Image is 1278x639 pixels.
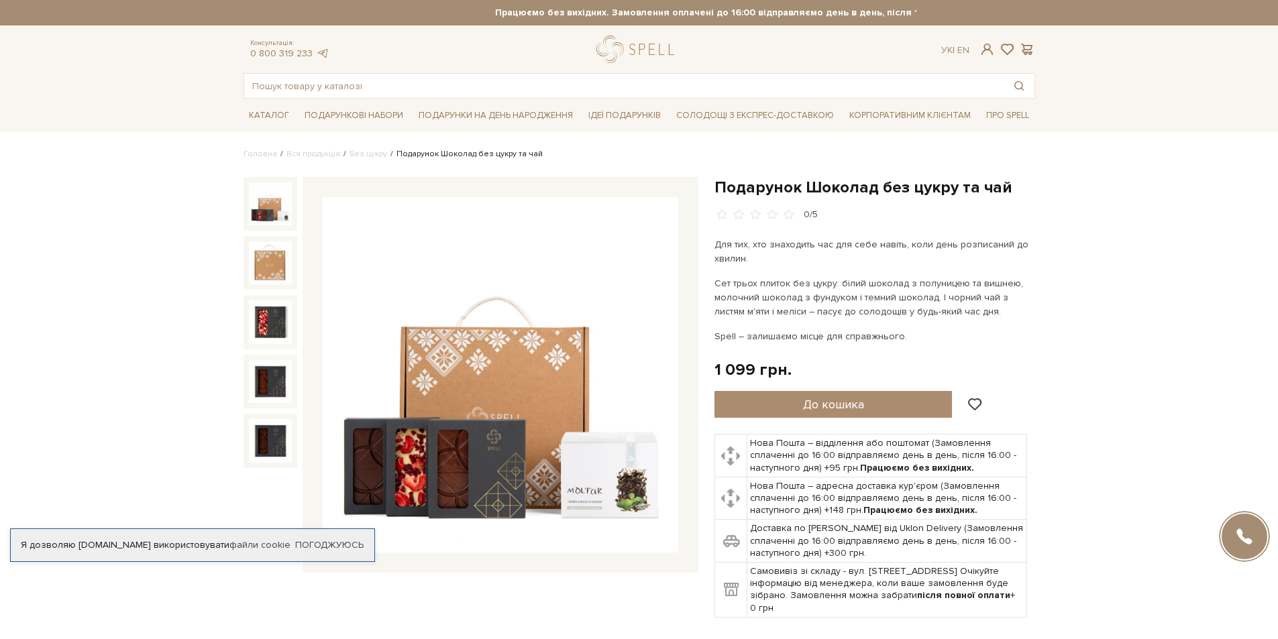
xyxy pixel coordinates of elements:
[747,563,1027,618] td: Самовивіз зі складу - вул. [STREET_ADDRESS] Очікуйте інформацію від менеджера, коли ваше замовлен...
[747,434,1027,477] td: Нова Пошта – відділення або поштомат (Замовлення сплаченні до 16:00 відправляємо день в день, піс...
[249,241,292,284] img: Подарунок Шоколад без цукру та чай
[249,419,292,462] img: Подарунок Шоколад без цукру та чай
[244,105,295,126] span: Каталог
[229,539,290,550] a: файли cookie
[596,36,680,63] a: logo
[747,520,1027,563] td: Доставка по [PERSON_NAME] від Uklon Delivery (Замовлення сплаченні до 16:00 відправляємо день в д...
[249,300,292,343] img: Подарунок Шоколад без цукру та чай
[323,197,678,553] img: Подарунок Шоколад без цукру та чай
[860,462,974,473] b: Працюємо без вихідних.
[249,360,292,403] img: Подарунок Шоколад без цукру та чай
[11,539,374,551] div: Я дозволяю [DOMAIN_NAME] використовувати
[863,504,977,516] b: Працюємо без вихідних.
[957,44,969,56] a: En
[244,74,1004,98] input: Пошук товару у каталозі
[844,104,976,127] a: Корпоративним клієнтам
[350,149,387,159] a: Без цукру
[413,105,578,126] span: Подарунки на День народження
[714,276,1029,318] p: Сет трьох плиток без цукру: білий шоколад з полуницею та вишнею, молочний шоколад з фундуком і те...
[295,539,364,551] a: Погоджуюсь
[747,477,1027,520] td: Нова Пошта – адресна доставка кур'єром (Замовлення сплаченні до 16:00 відправляємо день в день, п...
[244,149,277,159] a: Головна
[250,48,313,59] a: 0 800 319 233
[804,209,818,221] div: 0/5
[1004,74,1034,98] button: Пошук товару у каталозі
[917,589,1010,601] b: після повної оплати
[316,48,329,59] a: telegram
[714,237,1029,266] p: Для тих, хто знаходить час для себе навіть, коли день розписаний до хвилин.
[299,105,409,126] span: Подарункові набори
[714,329,1029,343] p: Spell – залишаємо місце для справжнього.
[714,391,953,418] button: До кошика
[714,359,792,380] div: 1 099 грн.
[981,105,1034,126] span: Про Spell
[583,105,666,126] span: Ідеї подарунків
[250,39,329,48] span: Консультація:
[671,104,839,127] a: Солодощі з експрес-доставкою
[249,182,292,225] img: Подарунок Шоколад без цукру та чай
[953,44,955,56] span: |
[286,149,340,159] a: Вся продукція
[714,177,1035,198] h1: Подарунок Шоколад без цукру та чай
[362,7,1154,19] strong: Працюємо без вихідних. Замовлення оплачені до 16:00 відправляємо день в день, після 16:00 - насту...
[803,397,864,412] span: До кошика
[941,44,969,56] div: Ук
[387,148,543,160] li: Подарунок Шоколад без цукру та чай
